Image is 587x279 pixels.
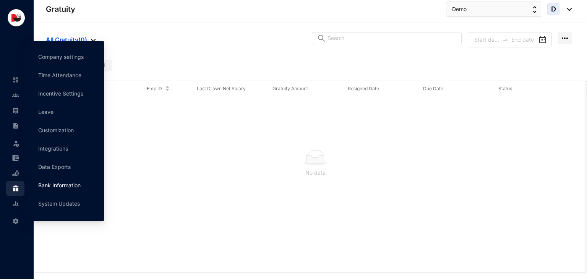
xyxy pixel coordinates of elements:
[147,85,162,92] span: Emp ID
[38,54,84,60] a: Company settings
[12,170,19,177] img: loan-unselected.d74d20a04637f2d15ab5.svg
[474,36,499,44] input: Start date
[551,6,556,13] span: D
[452,5,467,13] span: Demo
[46,4,75,15] p: Gratuity
[12,139,20,147] img: leave-unselected.2934df6273408c3f84d9.svg
[533,6,537,13] img: up-down-arrow.74152d26bf9780fbf563ca9c90304185.svg
[260,81,336,96] th: Gratuity Amount
[46,35,96,44] p: All Gratuity ( 0 )
[511,36,537,44] input: End date
[6,181,24,196] li: Gratuity
[12,122,19,129] img: contract-unselected.99e2b2107c0a7dd48938.svg
[6,150,24,165] li: Expenses
[12,92,19,99] img: people-unselected.118708e94b43a90eceab.svg
[38,109,54,115] a: Leave
[446,2,541,17] button: Demo
[49,169,581,177] div: No data
[12,185,19,192] img: gratuity.c01f35f048beecb9256d.svg
[6,103,24,118] li: Payroll
[12,218,19,225] img: settings-unselected.1febfda315e6e19643a1.svg
[411,81,486,96] th: Due Date
[486,81,536,96] th: Status
[6,72,24,88] li: Home
[336,81,411,96] th: Resigned Date
[38,200,80,207] a: System Updates
[12,107,19,114] img: payroll-unselected.b590312f920e76f0c668.svg
[12,200,19,207] img: report-unselected.e6a6b4230fc7da01f883.svg
[38,72,81,78] a: Time Attendance
[185,81,260,96] th: Last Drawn Net Salary
[38,164,71,170] a: Data Exports
[317,34,326,42] img: search.8ce656024d3affaeffe32e5b30621cb7.svg
[6,118,24,133] li: Contracts
[38,90,83,97] a: Incentive Settings
[502,37,508,43] span: to
[38,182,81,188] a: Bank Information
[12,76,19,83] img: home-unselected.a29eae3204392db15eaf.svg
[502,37,508,43] span: swap-right
[6,88,24,103] li: Contacts
[38,145,68,152] a: Integrations
[8,9,25,26] img: logo
[12,154,19,161] img: expense-unselected.2edcf0507c847f3e9e96.svg
[328,32,457,44] input: Search
[38,127,74,133] a: Customization
[135,81,185,96] th: Emp ID
[563,8,572,11] img: dropdown-black.8e83cc76930a90b1a4fdb6d089b7bf3a.svg
[558,32,572,44] img: more-horizontal.eedb2faff8778e1aceccc67cc90ae3cb.svg
[6,165,24,181] li: Loan
[91,39,96,42] img: dropdown-black.8e83cc76930a90b1a4fdb6d089b7bf3a.svg
[6,196,24,211] li: Reports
